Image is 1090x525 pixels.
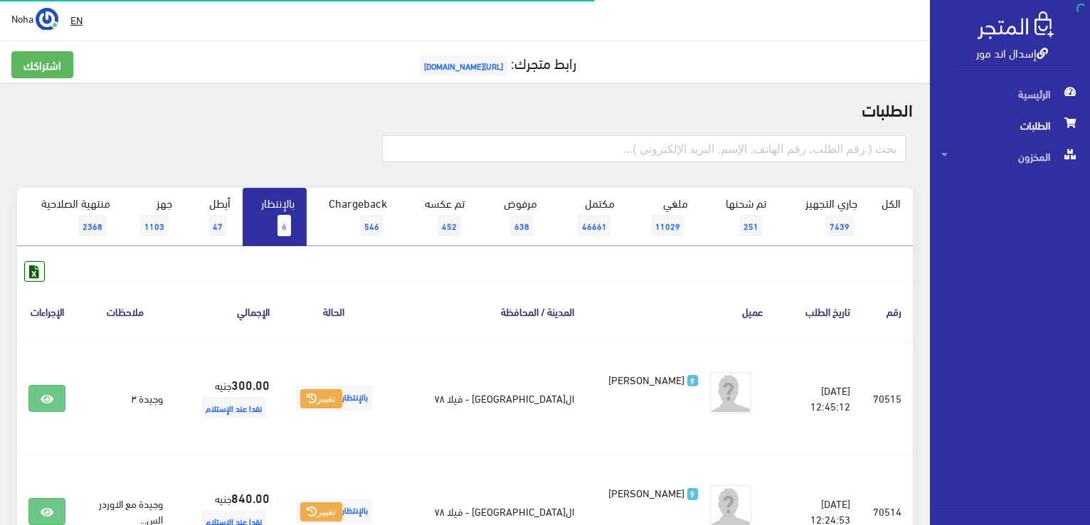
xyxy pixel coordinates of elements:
[930,78,1090,110] a: الرئيسية
[608,484,698,500] a: 9 [PERSON_NAME]
[399,188,477,246] a: تم عكسه452
[78,215,107,236] span: 2368
[978,11,1054,39] img: .
[184,188,243,246] a: أبطل47
[438,215,461,236] span: 452
[608,482,684,502] span: [PERSON_NAME]
[700,188,778,246] a: تم شحنها251
[300,502,342,522] button: تغيير
[382,135,906,162] input: بحث ( رقم الطلب, رقم الهاتف, الإسم, البريد اﻹلكتروني )...
[17,188,122,246] a: منتهية الصلاحية2368
[140,215,169,236] span: 1103
[208,215,227,236] span: 47
[709,371,752,414] img: avatar.png
[281,282,387,341] th: الحالة
[862,282,913,341] th: رقم
[17,100,913,118] h2: الطلبات
[420,55,507,76] span: [URL][DOMAIN_NAME]
[941,78,1079,110] span: الرئيسية
[360,215,383,236] span: 546
[578,215,611,236] span: 46661
[17,282,77,341] th: الإجراءات
[11,51,73,78] a: اشتراكك
[300,389,342,409] button: تغيير
[778,188,870,246] a: جاري التجهيز7439
[775,341,862,455] td: [DATE] 12:45:12
[231,375,270,393] strong: 300.00
[608,369,684,389] span: [PERSON_NAME]
[387,341,586,455] td: ال[GEOGRAPHIC_DATA] - فيلا ٧٨
[296,499,372,524] span: بالإنتظار
[941,141,1079,172] span: المخزون
[477,188,549,246] a: مرفوض638
[11,9,33,27] span: Noha
[941,110,1079,141] span: الطلبات
[586,282,775,341] th: عميل
[930,141,1090,172] a: المخزون
[825,215,854,236] span: 7439
[174,341,281,455] td: جنيه
[70,11,83,28] u: EN
[243,188,307,246] a: بالإنتظار6
[65,7,88,33] a: EN
[869,188,913,218] a: الكل
[277,215,291,236] span: 6
[231,488,270,507] strong: 840.00
[976,42,1048,63] a: إسدال اند مور
[775,282,862,341] th: تاريخ الطلب
[174,282,281,341] th: اﻹجمالي
[416,49,576,75] a: رابط متجرك:[URL][DOMAIN_NAME]
[608,371,698,387] a: 9 [PERSON_NAME]
[687,488,698,500] span: 9
[687,375,698,387] span: 9
[739,215,763,236] span: 251
[201,397,266,418] span: نقدا عند الإستلام
[296,386,372,410] span: بالإنتظار
[930,110,1090,141] a: الطلبات
[627,188,700,246] a: ملغي11029
[862,341,913,455] td: 70515
[651,215,684,236] span: 11029
[11,7,58,30] a: ... Noha
[122,188,184,246] a: جهز1103
[36,8,58,31] img: ...
[549,188,627,246] a: مكتمل46661
[387,282,586,341] th: المدينة / المحافظة
[307,188,399,246] a: Chargeback546
[510,215,534,236] span: 638
[77,341,174,455] td: وجيدة ٣
[77,282,174,341] th: ملاحظات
